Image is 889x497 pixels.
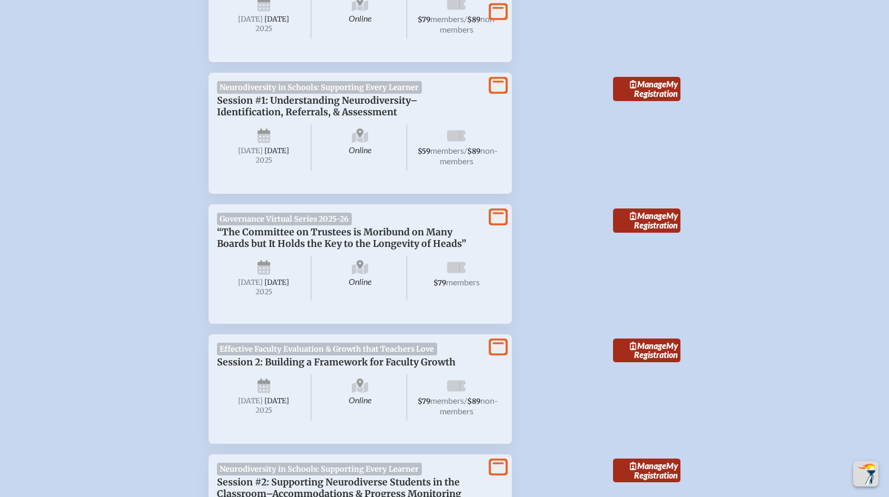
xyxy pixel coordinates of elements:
span: non-members [440,395,498,416]
span: 2025 [225,156,302,164]
a: ManageMy Registration [613,339,680,363]
span: $89 [467,147,480,156]
span: non-members [440,145,498,166]
span: Session 2: Building a Framework for Faculty Growth [217,356,456,368]
a: ManageMy Registration [613,208,680,233]
span: Neurodiversity in Schools: Supporting Every Learner [217,81,422,94]
span: Manage [630,79,666,89]
span: Neurodiversity in Schools: Supporting Every Learner [217,463,422,475]
span: Effective Faculty Evaluation & Growth that Teachers Love [217,343,437,355]
span: [DATE] [264,15,289,24]
span: / [464,14,467,24]
span: Online [313,374,408,421]
img: To the top [855,463,876,484]
span: [DATE] [238,15,263,24]
span: members [430,395,464,405]
span: $89 [467,397,480,406]
span: [DATE] [238,396,263,405]
span: 2025 [225,288,302,296]
span: Manage [630,461,666,471]
a: ManageMy Registration [613,77,680,101]
a: ManageMy Registration [613,459,680,483]
span: $79 [418,397,430,406]
span: 2025 [225,406,302,414]
span: 2025 [225,25,302,33]
span: [DATE] [264,278,289,287]
span: Session #1: Understanding Neurodiversity–Identification, Referrals, & Assessment [217,95,418,118]
span: Online [313,256,408,300]
span: members [430,14,464,24]
span: Manage [630,341,666,351]
span: “The Committee on Trustees is Moribund on Many Boards but It Holds the Key to the Longevity of He... [217,226,466,250]
span: $89 [467,15,480,24]
span: $59 [418,147,430,156]
span: [DATE] [238,146,263,155]
span: / [464,395,467,405]
span: / [464,145,467,155]
span: [DATE] [264,146,289,155]
span: [DATE] [238,278,263,287]
span: Manage [630,211,666,221]
span: Online [313,124,408,171]
span: non-members [440,14,498,34]
span: members [430,145,464,155]
span: Governance Virtual Series 2025-26 [217,213,352,225]
button: Scroll Top [853,461,878,486]
span: $79 [418,15,430,24]
span: $79 [433,279,446,287]
span: members [446,277,480,287]
span: [DATE] [264,396,289,405]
